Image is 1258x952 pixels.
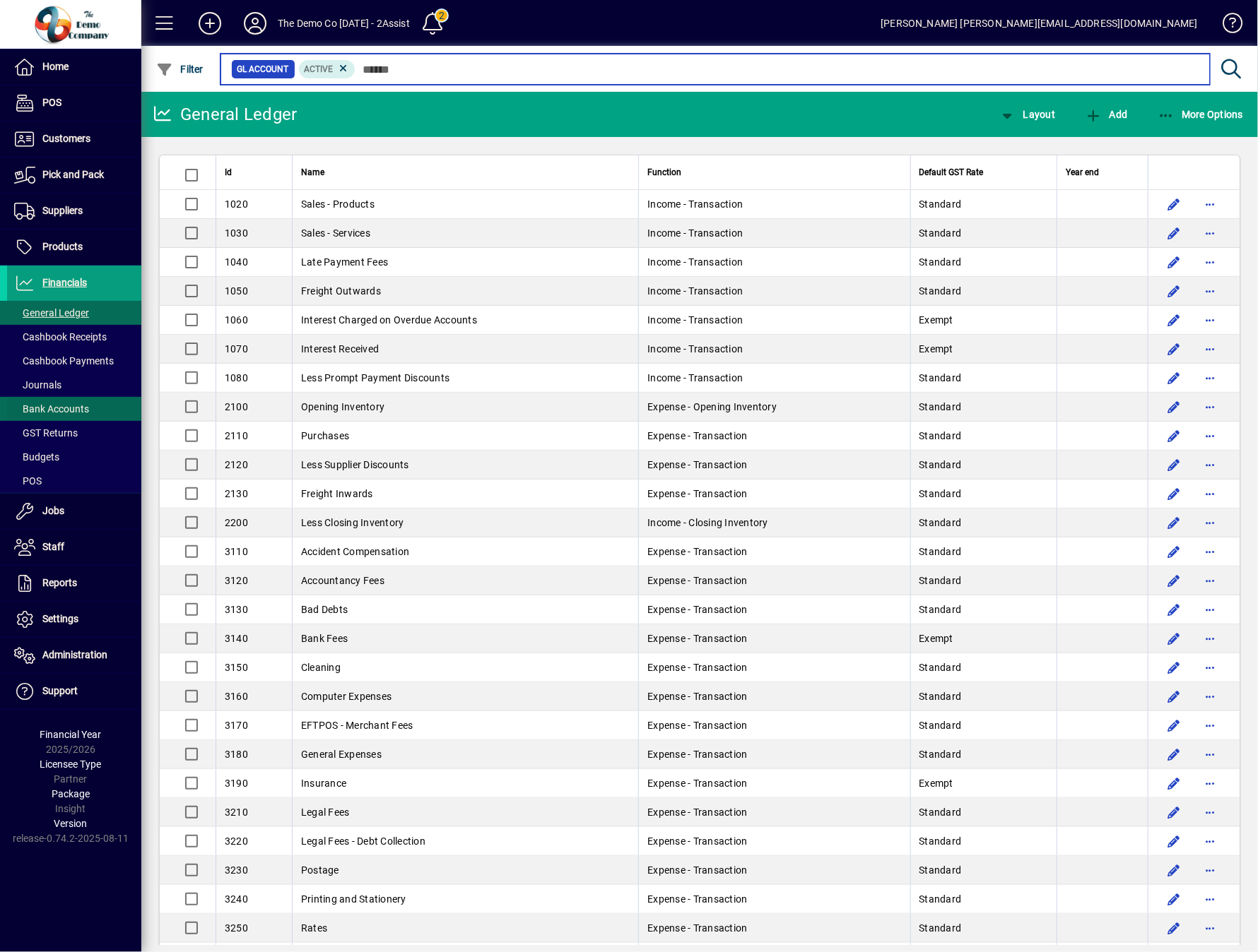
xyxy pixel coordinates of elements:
[299,60,355,78] mat-chip: Activation Status: Active
[7,638,141,673] a: Administration
[14,331,107,343] span: Cashbook Receipts
[647,807,747,818] span: Expense - Transaction
[225,314,248,326] span: 1060
[647,372,743,383] span: Income - Transaction
[1199,280,1222,302] button: More options
[647,256,743,268] span: Income - Transaction
[647,604,747,615] span: Expense - Transaction
[301,546,409,557] span: Accident Compensation
[647,488,747,499] span: Expense - Transaction
[1212,3,1240,49] a: Knowledge Base
[995,102,1059,127] button: Layout
[1163,772,1185,795] button: Edit
[7,230,141,265] a: Products
[225,430,248,441] span: 2110
[919,778,954,789] span: Exempt
[647,459,747,470] span: Expense - Transaction
[919,720,962,731] span: Standard
[301,430,349,441] span: Purchases
[919,864,962,876] span: Standard
[225,343,248,355] span: 1070
[1199,367,1222,389] button: More options
[7,349,141,373] a: Cashbook Payments
[301,749,382,760] span: General Expenses
[919,633,954,644] span: Exempt
[7,49,141,85] a: Home
[14,379,61,391] span: Journals
[301,807,350,818] span: Legal Fees
[1163,193,1185,215] button: Edit
[42,613,78,624] span: Settings
[1163,280,1185,302] button: Edit
[7,421,141,445] a: GST Returns
[1163,395,1185,418] button: Edit
[919,691,962,702] span: Standard
[1163,453,1185,476] button: Edit
[278,12,410,35] div: The Demo Co [DATE] - 2Assist
[225,459,248,470] span: 2120
[7,445,141,469] a: Budgets
[1199,801,1222,823] button: More options
[1163,830,1185,852] button: Edit
[233,11,278,36] button: Profile
[7,301,141,325] a: General Ledger
[301,165,324,180] span: Name
[1163,251,1185,273] button: Edit
[919,198,962,210] span: Standard
[42,541,64,552] span: Staff
[1163,656,1185,679] button: Edit
[919,662,962,673] span: Standard
[225,864,248,876] span: 3230
[919,430,962,441] span: Standard
[1163,367,1185,389] button: Edit
[301,227,370,239] span: Sales - Services
[301,401,384,412] span: Opening Inventory
[1163,309,1185,331] button: Edit
[1199,917,1222,939] button: More options
[42,277,87,288] span: Financials
[919,227,962,239] span: Standard
[42,649,107,660] span: Administration
[647,314,743,326] span: Income - Transaction
[919,314,954,326] span: Exempt
[1199,830,1222,852] button: More options
[1163,714,1185,737] button: Edit
[919,575,962,586] span: Standard
[225,372,248,383] span: 1080
[1199,309,1222,331] button: More options
[7,373,141,397] a: Journals
[1199,569,1222,592] button: More options
[919,256,962,268] span: Standard
[14,475,42,487] span: POS
[1163,627,1185,650] button: Edit
[1163,424,1185,447] button: Edit
[919,165,984,180] span: Default GST Rate
[919,459,962,470] span: Standard
[153,56,207,82] button: Filter
[301,314,477,326] span: Interest Charged on Overdue Accounts
[225,807,248,818] span: 3210
[42,133,90,144] span: Customers
[7,566,141,601] a: Reports
[14,403,89,415] span: Bank Accounts
[225,546,248,557] span: 3110
[999,109,1055,120] span: Layout
[14,307,89,319] span: General Ledger
[919,372,962,383] span: Standard
[919,488,962,499] span: Standard
[1085,109,1127,120] span: Add
[40,729,102,740] span: Financial Year
[301,691,392,702] span: Computer Expenses
[1199,772,1222,795] button: More options
[647,720,747,731] span: Expense - Transaction
[984,102,1070,127] app-page-header-button: View chart layout
[14,355,114,367] span: Cashbook Payments
[1163,743,1185,766] button: Edit
[1199,888,1222,910] button: More options
[225,922,248,934] span: 3250
[1163,540,1185,563] button: Edit
[1163,859,1185,881] button: Edit
[647,165,681,180] span: Function
[225,778,248,789] span: 3190
[301,256,388,268] span: Late Payment Fees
